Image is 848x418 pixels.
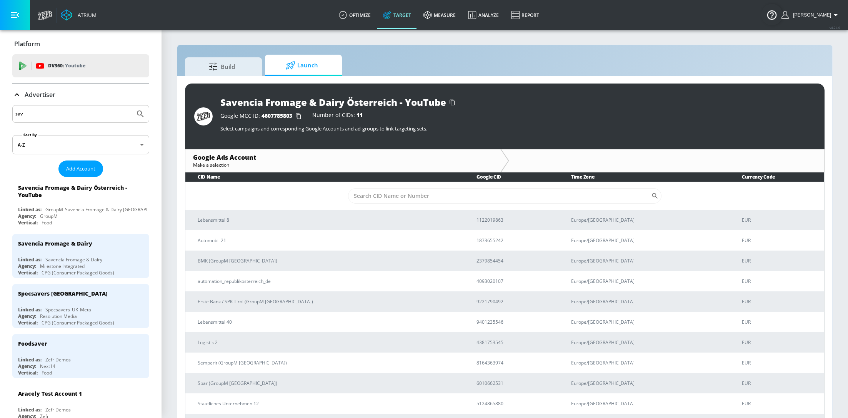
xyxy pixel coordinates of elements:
div: Zefr Demos [45,356,71,363]
div: Number of CIDs: [312,112,363,120]
div: Savencia Fromage & Dairy [45,256,102,263]
p: 9401235546 [476,318,553,326]
p: Europe/[GEOGRAPHIC_DATA] [571,338,723,346]
p: EUR [742,298,818,306]
div: Foodsaver [18,340,47,347]
th: Google CID [464,172,559,182]
p: EUR [742,236,818,244]
div: Food [42,219,52,226]
p: EUR [742,400,818,408]
p: 5124865880 [476,400,553,408]
th: Currency Code [730,172,824,182]
div: Make a selection [193,162,493,168]
p: EUR [742,338,818,346]
p: Europe/[GEOGRAPHIC_DATA] [571,379,723,387]
p: EUR [742,379,818,387]
div: Vertical: [18,319,38,326]
div: Agency: [18,313,36,319]
div: A-Z [12,135,149,154]
div: DV360: Youtube [12,54,149,77]
span: Build [193,57,251,76]
span: Launch [273,56,331,75]
div: Linked as: [18,206,42,213]
div: Linked as: [18,256,42,263]
span: Add Account [66,164,95,173]
a: Analyze [462,1,505,29]
div: Google MCC ID: [220,112,305,120]
p: EUR [742,359,818,367]
input: Search CID Name or Number [348,188,651,204]
p: 2379854454 [476,257,553,265]
p: Europe/[GEOGRAPHIC_DATA] [571,400,723,408]
p: BMK (GroupM [GEOGRAPHIC_DATA]) [198,257,458,265]
p: Advertiser [25,90,55,99]
div: GroupM_Savencia Fromage & Dairy [GEOGRAPHIC_DATA] [45,206,170,213]
p: EUR [742,277,818,285]
p: Europe/[GEOGRAPHIC_DATA] [571,257,723,265]
th: Time Zone [559,172,730,182]
p: 1122019863 [476,216,553,224]
span: login as: stephanie.wolklin@zefr.com [790,12,831,18]
p: Europe/[GEOGRAPHIC_DATA] [571,298,723,306]
div: Specsavers_UK_Meta [45,306,91,313]
div: Savencia Fromage & DairyLinked as:Savencia Fromage & DairyAgency:Milestone IntegratedVertical:CPG... [12,234,149,278]
p: Europe/[GEOGRAPHIC_DATA] [571,216,723,224]
button: Submit Search [132,105,149,122]
button: [PERSON_NAME] [781,10,840,20]
div: Next14 [40,363,55,370]
a: Target [377,1,417,29]
div: Food [42,370,52,376]
p: Lebensmittel 40 [198,318,458,326]
div: Savencia Fromage & Dairy Österreich - YouTube [220,96,446,109]
div: Vertical: [18,269,38,276]
p: Semperit (GroupM [GEOGRAPHIC_DATA]) [198,359,458,367]
p: Europe/[GEOGRAPHIC_DATA] [571,318,723,326]
span: 11 [357,111,363,119]
p: Logistik 2 [198,338,458,346]
div: Vertical: [18,219,38,226]
div: FoodsaverLinked as:Zefr DemosAgency:Next14Vertical:Food [12,334,149,378]
p: 8164363974 [476,359,553,367]
div: Aracely Test Account 1 [18,390,82,397]
div: Vertical: [18,370,38,376]
div: Resolution Media [40,313,77,319]
p: automation_republikosterreich_de [198,277,458,285]
label: Sort By [22,132,38,137]
p: 1873655242 [476,236,553,244]
div: Google Ads Account [193,153,493,162]
a: measure [417,1,462,29]
p: Lebensmittel 8 [198,216,458,224]
p: Select campaigns and corresponding Google Accounts and ad-groups to link targeting sets. [220,125,815,132]
p: Automobil 21 [198,236,458,244]
a: Report [505,1,545,29]
p: 4093020107 [476,277,553,285]
div: GroupM [40,213,58,219]
div: Platform [12,33,149,55]
button: Add Account [58,161,103,177]
div: Specsavers [GEOGRAPHIC_DATA]Linked as:Specsavers_UK_MetaAgency:Resolution MediaVertical:CPG (Cons... [12,284,149,328]
span: 4607785803 [262,112,292,119]
div: Atrium [75,12,97,18]
p: EUR [742,257,818,265]
a: optimize [333,1,377,29]
p: 9221790492 [476,298,553,306]
div: CPG (Consumer Packaged Goods) [42,269,114,276]
a: Atrium [61,9,97,21]
div: Linked as: [18,406,42,413]
p: 6010662531 [476,379,553,387]
input: Search by name [15,109,132,119]
p: EUR [742,318,818,326]
button: Open Resource Center [761,4,783,25]
div: Linked as: [18,356,42,363]
p: Erste Bank / SPK Tirol (GroupM [GEOGRAPHIC_DATA]) [198,298,458,306]
div: Savencia Fromage & Dairy [18,240,92,247]
p: EUR [742,216,818,224]
p: Spar (GroupM [GEOGRAPHIC_DATA]) [198,379,458,387]
div: CPG (Consumer Packaged Goods) [42,319,114,326]
span: v 4.24.0 [830,25,840,30]
p: Europe/[GEOGRAPHIC_DATA] [571,236,723,244]
div: Savencia Fromage & Dairy Österreich - YouTubeLinked as:GroupM_Savencia Fromage & Dairy [GEOGRAPHI... [12,180,149,228]
div: Advertiser [12,84,149,105]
